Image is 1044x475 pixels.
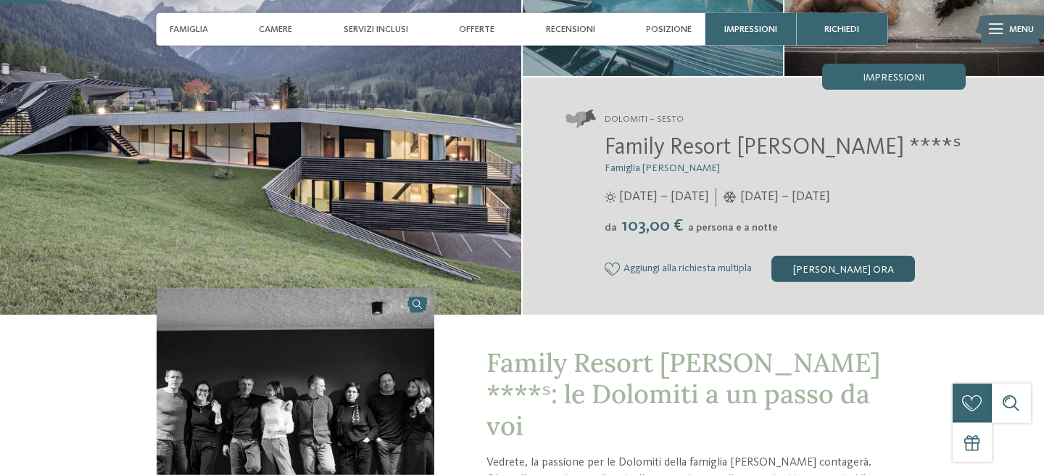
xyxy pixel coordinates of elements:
span: richiedi [824,24,859,35]
i: Orari d'apertura estate [605,191,616,203]
span: a persona e a notte [688,223,778,233]
div: [PERSON_NAME] ora [771,256,915,282]
span: 103,00 € [618,218,687,235]
span: Aggiungi alla richiesta multipla [623,263,752,275]
span: Famiglia [PERSON_NAME] [605,163,720,173]
span: Impressioni [863,73,924,83]
span: Servizi inclusi [344,24,408,35]
span: Dolomiti – Sesto [605,113,684,126]
span: Impressioni [724,24,777,35]
span: Family Resort [PERSON_NAME] ****ˢ: le Dolomiti a un passo da voi [486,346,880,442]
span: Camere [259,24,292,35]
span: [DATE] – [DATE] [740,188,830,206]
span: da [605,223,617,233]
span: Famiglia [170,24,208,35]
span: Family Resort [PERSON_NAME] ****ˢ [605,136,961,160]
span: Recensioni [546,24,595,35]
span: [DATE] – [DATE] [619,188,709,206]
span: Offerte [459,24,494,35]
span: Posizione [646,24,692,35]
i: Orari d'apertura inverno [723,191,737,203]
